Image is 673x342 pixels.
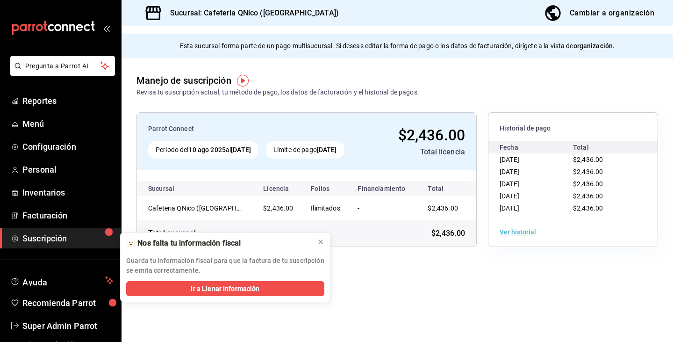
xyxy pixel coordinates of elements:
[22,163,114,176] span: Personal
[22,232,114,245] span: Suscripción
[22,209,114,222] span: Facturación
[148,204,242,213] div: Cafeteria QNico (Puebla)
[398,126,465,144] span: $2,436.00
[231,146,251,153] strong: [DATE]
[103,24,110,32] button: open_drawer_menu
[7,68,115,78] a: Pregunta a Parrot AI
[126,256,324,276] p: Guarda tu información fiscal para que la factura de tu suscripción se emita correctamente.
[148,185,200,192] div: Sucursal
[136,73,231,87] div: Manejo de suscripción
[148,141,258,159] div: Periodo del al
[428,204,458,212] span: $2,436.00
[22,275,101,286] span: Ayuda
[148,204,242,213] div: Cafeteria QNico ([GEOGRAPHIC_DATA])
[500,124,646,133] span: Historial de pago
[350,181,416,196] th: Financiamiento
[573,192,603,200] span: $2,436.00
[22,117,114,130] span: Menú
[163,7,339,19] h3: Sucursal: Cafeteria QNico ([GEOGRAPHIC_DATA])
[237,75,249,87] img: Tooltip marker
[573,204,603,212] span: $2,436.00
[500,141,573,153] div: Fecha
[303,181,350,196] th: Folios
[500,202,573,214] div: [DATE]
[573,42,615,50] strong: organización.
[136,87,419,97] div: Revisa tu suscripción actual, tu método de pago, los datos de facturación y el historial de pagos.
[350,196,416,220] td: -
[303,196,350,220] td: Ilimitados
[375,146,465,158] div: Total licencia
[22,140,114,153] span: Configuración
[317,146,337,153] strong: [DATE]
[25,61,100,71] span: Pregunta a Parrot AI
[148,124,367,134] div: Parrot Connect
[500,166,573,178] div: [DATE]
[573,180,603,188] span: $2,436.00
[500,153,573,166] div: [DATE]
[191,284,259,294] span: Ir a Llenar Información
[573,168,603,175] span: $2,436.00
[122,34,673,58] div: Esta sucursal forma parte de un pago multisucursal. Si deseas editar la forma de pago o los datos...
[22,186,114,199] span: Inventarios
[126,238,309,248] div: 🫥 Nos falta tu información fiscal
[570,7,654,20] div: Cambiar a organización
[416,181,476,196] th: Total
[500,178,573,190] div: [DATE]
[22,320,114,332] span: Super Admin Parrot
[188,146,225,153] strong: 10 ago 2025
[10,56,115,76] button: Pregunta a Parrot AI
[573,141,646,153] div: Total
[263,204,293,212] span: $2,436.00
[573,156,603,163] span: $2,436.00
[431,228,465,239] span: $2,436.00
[126,281,324,296] button: Ir a Llenar Información
[266,141,344,159] div: Límite de pago
[148,228,196,239] div: Total sucursal
[22,297,114,309] span: Recomienda Parrot
[256,181,303,196] th: Licencia
[500,229,536,235] button: Ver historial
[22,95,114,107] span: Reportes
[500,190,573,202] div: [DATE]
